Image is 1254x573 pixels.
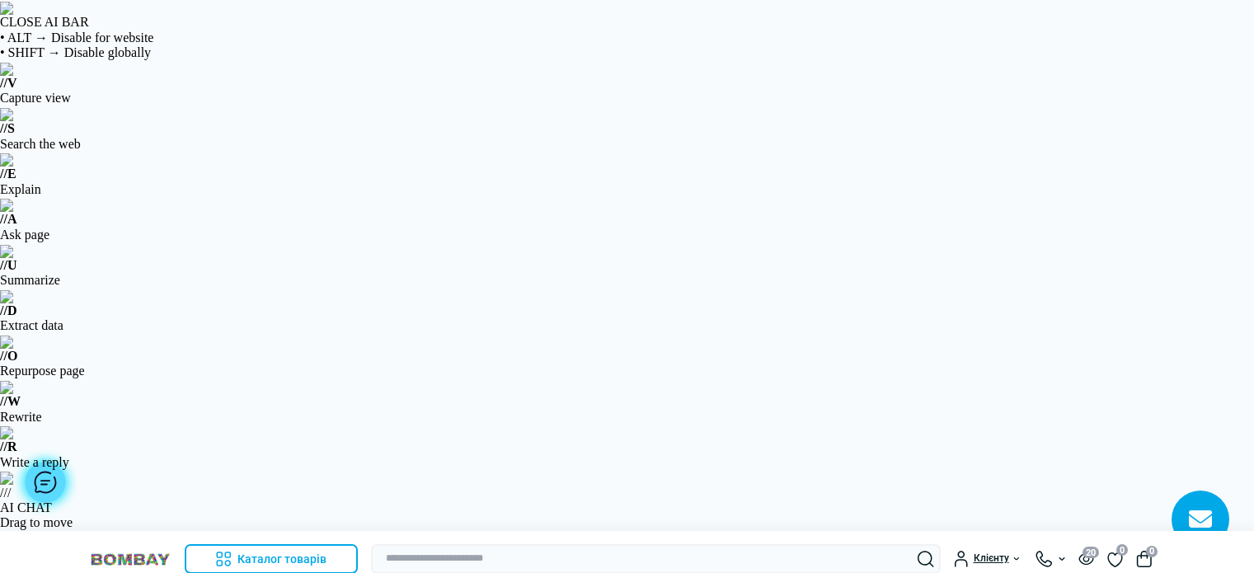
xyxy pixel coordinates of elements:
[1136,551,1153,567] button: 0
[1078,552,1094,566] button: 20
[89,552,171,567] img: BOMBAY
[1116,544,1128,556] span: 0
[918,551,934,567] button: Search
[1146,546,1158,557] span: 0
[1107,549,1123,567] a: 0
[1083,547,1099,558] span: 20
